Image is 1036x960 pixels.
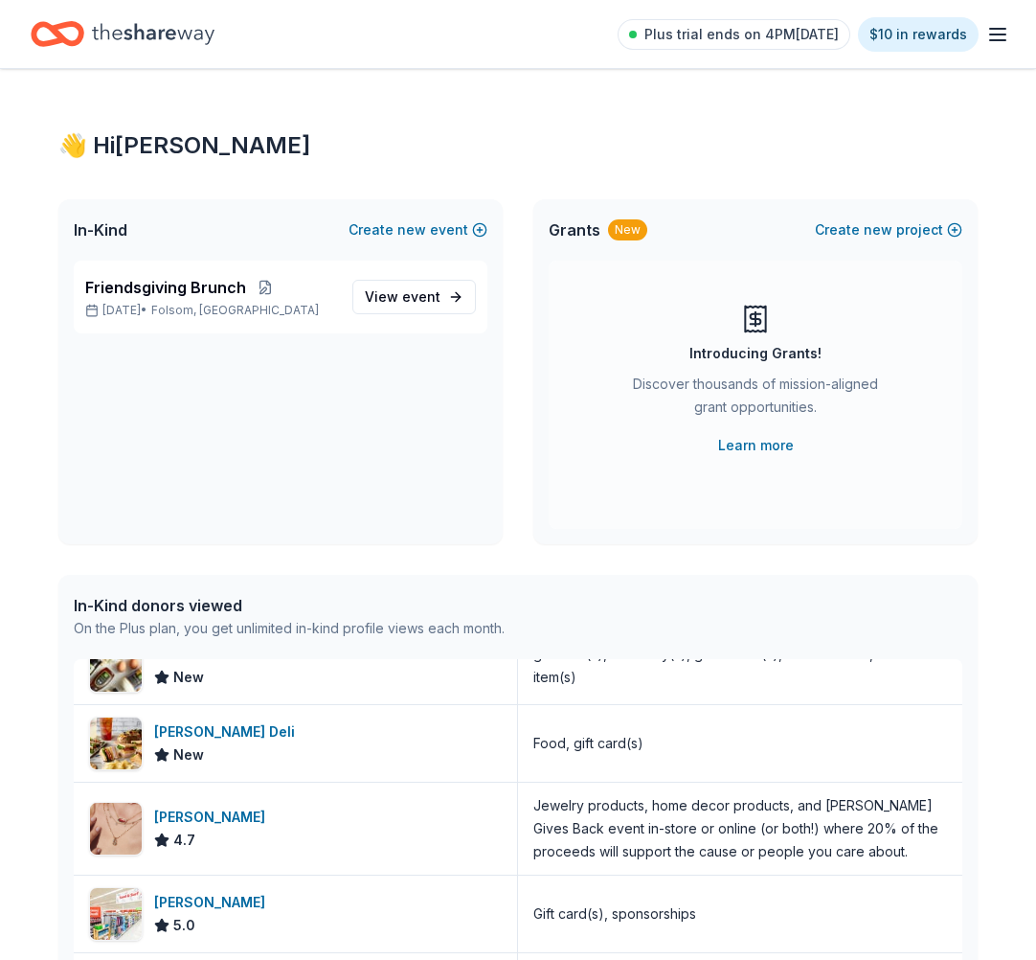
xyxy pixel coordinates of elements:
div: New [608,219,647,240]
a: Learn more [718,434,794,457]
span: new [864,218,892,241]
span: New [173,666,204,689]
span: View [365,286,440,309]
span: Folsom, [GEOGRAPHIC_DATA] [151,303,319,318]
span: Plus trial ends on 4PM[DATE] [644,23,839,46]
img: Image for Winn-Dixie [90,888,142,940]
div: gift card(s), food tray(s), gift basket(s), bottled water, store item(s) [533,643,947,689]
span: event [402,288,440,305]
a: View event [352,280,476,314]
a: Home [31,11,214,57]
img: Image for The Fresh Market [90,640,142,692]
img: Image for McAlister's Deli [90,718,142,769]
div: Discover thousands of mission-aligned grant opportunities. [625,373,886,426]
div: Jewelry products, home decor products, and [PERSON_NAME] Gives Back event in-store or online (or ... [533,794,947,863]
span: Friendsgiving Brunch [85,276,246,299]
div: Introducing Grants! [689,342,822,365]
img: Image for Kendra Scott [90,803,142,855]
span: 4.7 [173,829,195,852]
div: Gift card(s), sponsorships [533,903,696,926]
div: [PERSON_NAME] [154,891,273,914]
a: $10 in rewards [858,17,979,52]
div: On the Plus plan, you get unlimited in-kind profile views each month. [74,617,505,640]
a: Plus trial ends on 4PM[DATE] [618,19,850,50]
div: 👋 Hi [PERSON_NAME] [58,130,978,161]
span: Grants [549,218,600,241]
div: [PERSON_NAME] [154,806,273,829]
span: 5.0 [173,914,195,937]
span: In-Kind [74,218,127,241]
span: new [397,218,426,241]
button: Createnewproject [815,218,962,241]
div: Food, gift card(s) [533,732,643,755]
button: Createnewevent [349,218,487,241]
div: In-Kind donors viewed [74,594,505,617]
div: [PERSON_NAME] Deli [154,720,303,743]
p: [DATE] • [85,303,337,318]
span: New [173,743,204,766]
